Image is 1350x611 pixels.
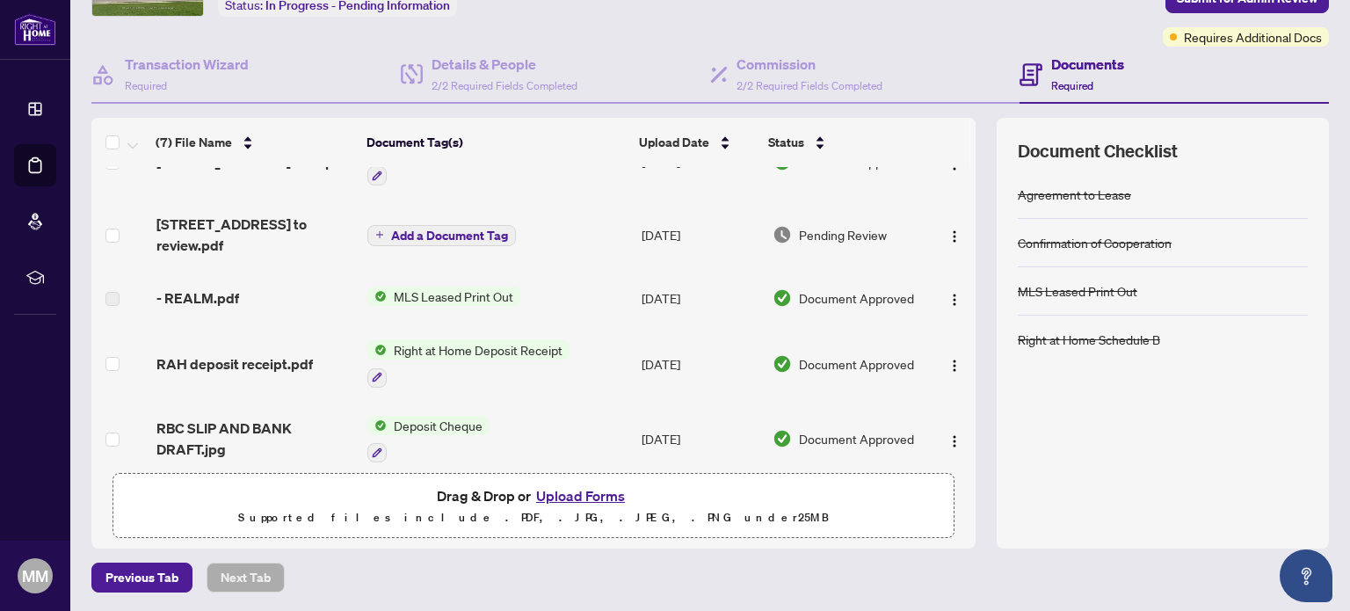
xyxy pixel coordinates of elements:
span: Document Approved [799,429,914,448]
button: Logo [940,425,969,453]
span: Add a Document Tag [391,229,508,242]
span: 2/2 Required Fields Completed [737,79,882,92]
span: Document Checklist [1018,139,1178,164]
img: Logo [947,293,962,307]
button: Next Tab [207,563,285,593]
span: Required [1051,79,1093,92]
button: Add a Document Tag [367,223,516,246]
span: Upload Date [639,133,709,152]
span: Previous Tab [105,564,178,592]
span: plus [375,230,384,239]
span: RAH deposit receipt.pdf [156,353,313,375]
td: [DATE] [635,402,766,477]
button: Logo [940,221,969,249]
span: 2/2 Required Fields Completed [432,79,577,92]
span: (7) File Name [156,133,232,152]
td: [DATE] [635,200,766,270]
button: Add a Document Tag [367,225,516,246]
td: [DATE] [635,270,766,326]
span: Drag & Drop or [437,484,630,507]
th: (7) File Name [149,118,359,167]
img: Document Status [773,288,792,308]
h4: Transaction Wizard [125,54,249,75]
span: Document Approved [799,354,914,374]
span: Document Approved [799,288,914,308]
div: Agreement to Lease [1018,185,1131,204]
th: Upload Date [632,118,762,167]
span: Right at Home Deposit Receipt [387,340,570,360]
button: Logo [940,350,969,378]
div: Right at Home Schedule B [1018,330,1160,349]
img: Document Status [773,225,792,244]
th: Document Tag(s) [359,118,632,167]
img: Document Status [773,354,792,374]
td: [DATE] [635,326,766,402]
img: Logo [947,229,962,244]
div: Confirmation of Cooperation [1018,233,1172,252]
span: MLS Leased Print Out [387,287,520,306]
span: Deposit Cheque [387,416,490,435]
span: MM [22,564,48,588]
div: MLS Leased Print Out [1018,281,1137,301]
img: Logo [947,359,962,373]
img: Logo [947,434,962,448]
th: Status [761,118,924,167]
img: Status Icon [367,287,387,306]
button: Upload Forms [531,484,630,507]
h4: Details & People [432,54,577,75]
img: logo [14,13,56,46]
button: Open asap [1280,549,1332,602]
h4: Documents [1051,54,1124,75]
span: Pending Review [799,225,887,244]
button: Status IconRight at Home Deposit Receipt [367,340,570,388]
button: Previous Tab [91,563,192,593]
span: Drag & Drop orUpload FormsSupported files include .PDF, .JPG, .JPEG, .PNG under25MB [113,474,954,539]
button: Status IconDeposit Cheque [367,416,490,463]
img: Status Icon [367,416,387,435]
h4: Commission [737,54,882,75]
img: Status Icon [367,340,387,360]
span: Required [125,79,167,92]
button: Status IconMLS Leased Print Out [367,287,520,306]
span: Status [768,133,804,152]
span: Requires Additional Docs [1184,27,1322,47]
button: Logo [940,284,969,312]
span: [STREET_ADDRESS] to review.pdf [156,214,354,256]
span: RBC SLIP AND BANK DRAFT.jpg [156,418,354,460]
img: Document Status [773,429,792,448]
p: Supported files include .PDF, .JPG, .JPEG, .PNG under 25 MB [124,507,943,528]
span: - REALM.pdf [156,287,239,309]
